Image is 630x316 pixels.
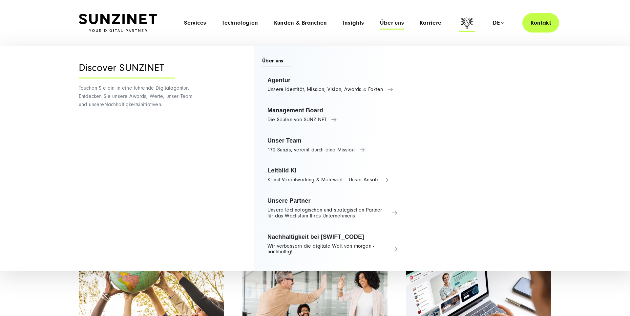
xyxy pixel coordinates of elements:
a: Unsere Partner Unsere technologischen und strategischen Partner für das Wachstum Ihres Unternehmens [262,193,403,224]
a: Über uns [380,20,404,26]
img: SUNZINET Full Service Digital Agentur [79,14,157,32]
a: Leitbild KI KI mit Verantwortung & Mehrwert – Unser Ansatz [262,163,403,188]
span: Tauchen Sie ein in eine führende Digitalagentur: Entdecken Sie unsere Awards, Werte, unser Team u... [79,85,192,107]
a: Agentur Unsere Identität, Mission, Vision, Awards & Fakten [262,72,403,97]
div: de [493,20,504,26]
a: Technologien [222,20,258,26]
a: Nachhaltigkeit bei [SWIFT_CODE] Wir verbessern die digitale Welt von morgen - nachhaltig! [262,229,403,260]
div: Nachhaltigkeitsinitiativen. [79,46,202,271]
div: Discover SUNZINET [79,62,175,79]
a: Kunden & Branchen [274,20,327,26]
a: Services [184,20,206,26]
span: Über uns [262,57,291,67]
a: Insights [343,20,364,26]
a: Unser Team 170 Sunzis, vereint durch eine Mission [262,133,403,158]
a: Management Board Die Säulen von SUNZINET [262,102,403,127]
a: Kontakt [522,13,559,33]
a: Karriere [420,20,441,26]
